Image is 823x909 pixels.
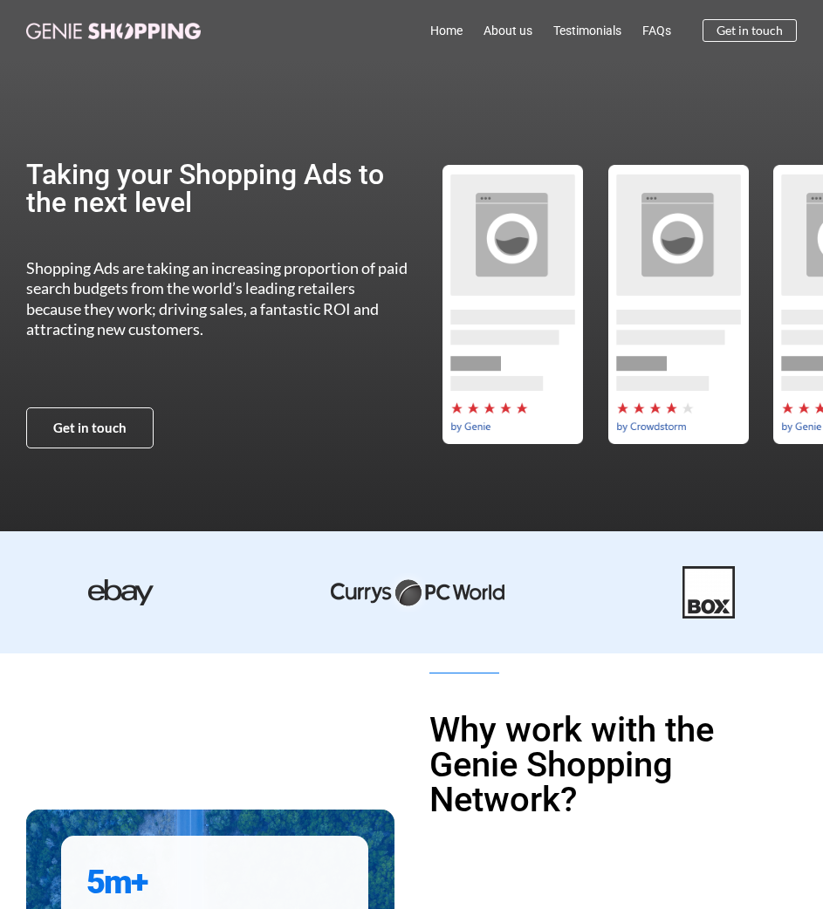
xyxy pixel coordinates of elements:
a: About us [473,10,543,51]
h2: Taking your Shopping Ads to the next level [26,161,412,216]
span: Get in touch [717,24,783,37]
div: by-genie [437,165,588,444]
h1: Why work with the Genie Shopping Network? [429,713,798,817]
a: Testimonials [543,10,632,51]
span: Shopping Ads are taking an increasing proportion of paid search budgets from the world’s leading ... [26,258,408,338]
a: FAQs [632,10,682,51]
span: Get in touch [53,421,127,434]
nav: Menu [257,10,682,51]
h2: 5m+ [86,861,343,903]
img: Box-01 [682,566,735,619]
div: 2 / 5 [603,165,754,444]
a: Get in touch [703,19,797,42]
img: genie-shopping-logo [26,23,201,39]
div: by-crowdstorm [603,165,754,444]
img: ebay-dark [88,579,154,605]
a: Get in touch [26,407,154,448]
div: 1 / 5 [437,165,588,444]
a: Home [420,10,473,51]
